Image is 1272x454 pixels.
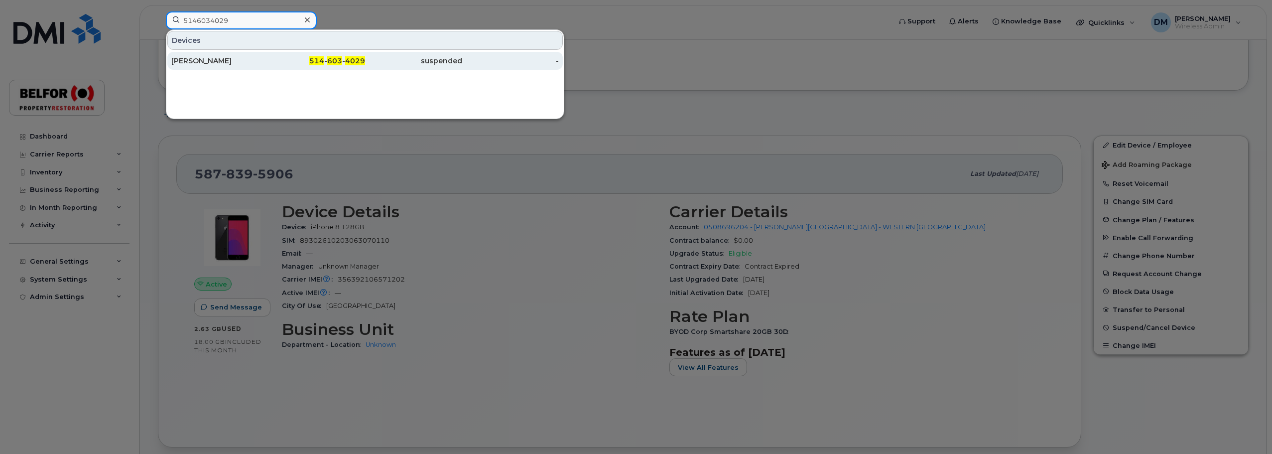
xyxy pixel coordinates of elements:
span: 4029 [345,56,365,65]
span: 603 [327,56,342,65]
div: suspended [365,56,462,66]
input: Find something... [166,11,317,29]
div: [PERSON_NAME] [171,56,268,66]
div: - [462,56,559,66]
div: - - [268,56,366,66]
a: [PERSON_NAME]514-603-4029suspended- [167,52,563,70]
span: 514 [309,56,324,65]
div: Devices [167,31,563,50]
